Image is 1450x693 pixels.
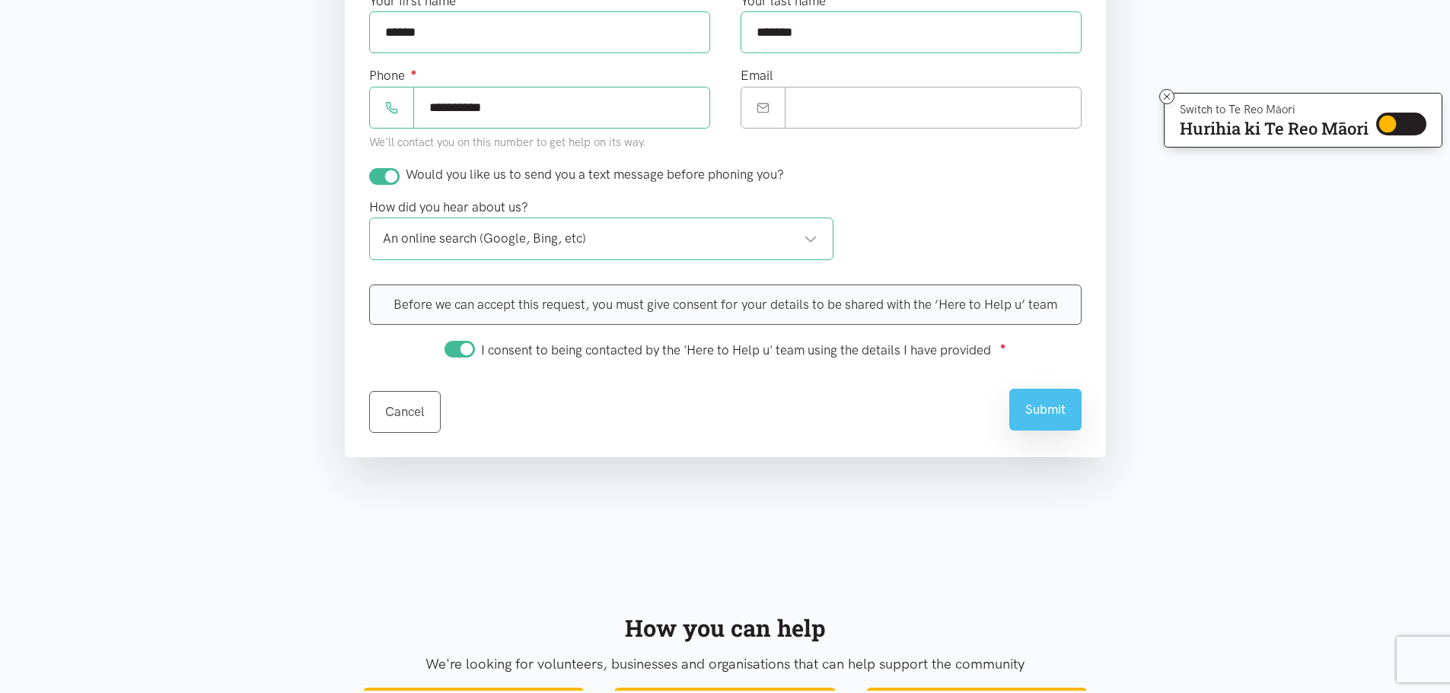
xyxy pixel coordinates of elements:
[1180,105,1369,114] p: Switch to Te Reo Māori
[785,87,1082,129] input: Email
[1000,340,1006,351] sup: ●
[383,228,818,249] div: An online search (Google, Bing, etc)
[741,65,773,86] label: Email
[1180,122,1369,135] p: Hurihia ki Te Reo Māori
[363,609,1088,647] div: How you can help
[369,135,646,149] small: We'll contact you on this number to get help on its way.
[406,167,784,182] span: Would you like us to send you a text message before phoning you?
[481,342,991,358] span: I consent to being contacted by the 'Here to Help u' team using the details I have provided
[369,65,417,86] label: Phone
[363,653,1088,676] p: We're looking for volunteers, businesses and organisations that can help support the community
[413,87,710,129] input: Phone number
[369,285,1082,325] div: Before we can accept this request, you must give consent for your details to be shared with the ‘...
[411,66,417,78] sup: ●
[1009,389,1082,431] button: Submit
[369,391,441,433] a: Cancel
[369,197,528,218] label: How did you hear about us?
